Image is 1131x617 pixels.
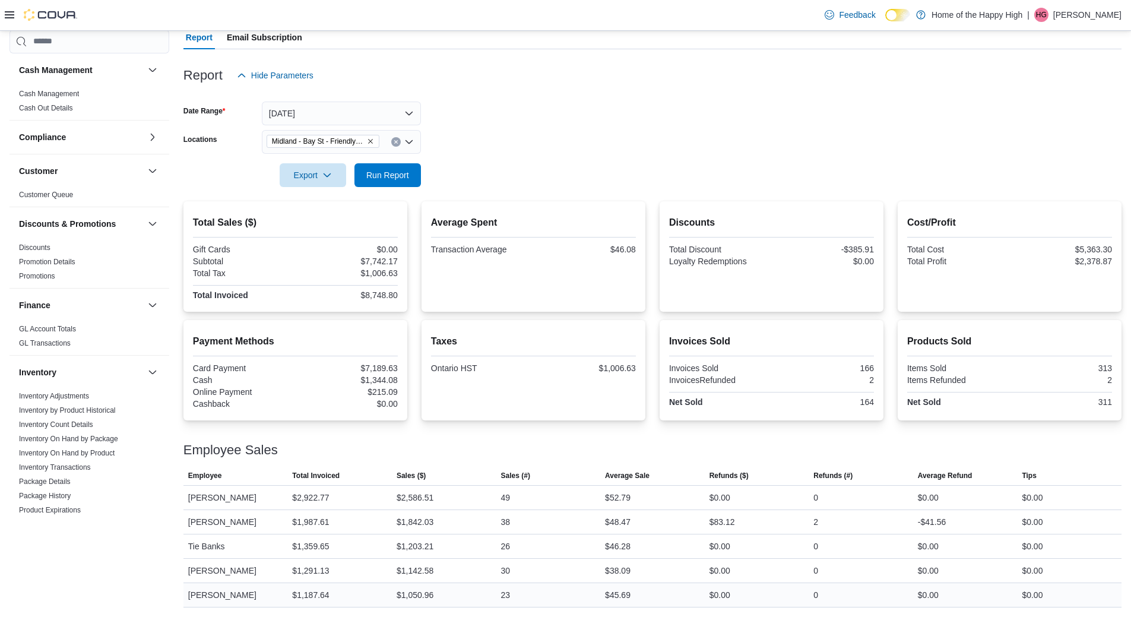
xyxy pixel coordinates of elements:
span: Hide Parameters [251,69,313,81]
div: $1,203.21 [397,539,433,553]
div: $1,006.63 [536,363,636,373]
div: $7,189.63 [297,363,398,373]
div: $0.00 [918,539,939,553]
div: Gift Cards [193,245,293,254]
div: 2 [1012,375,1112,385]
h2: Products Sold [907,334,1112,349]
span: Sales ($) [397,471,426,480]
div: 30 [501,564,511,578]
div: Hayley Gower [1034,8,1048,22]
h3: Cash Management [19,64,93,76]
a: Customer Queue [19,191,73,199]
span: Run Report [366,169,409,181]
button: Hide Parameters [232,64,318,87]
div: $7,742.17 [297,257,398,266]
h3: Discounts & Promotions [19,218,116,230]
span: HG [1036,8,1047,22]
button: Compliance [19,131,143,143]
button: Run Report [354,163,421,187]
h3: Finance [19,299,50,311]
input: Dark Mode [885,9,910,21]
div: Card Payment [193,363,293,373]
div: -$41.56 [918,515,946,529]
div: $1,291.13 [292,564,329,578]
span: GL Account Totals [19,324,76,334]
button: Inventory [19,366,143,378]
div: $0.00 [1022,515,1043,529]
div: $1,050.96 [397,588,433,602]
button: Export [280,163,346,187]
h3: Report [183,68,223,83]
img: Cova [24,9,77,21]
div: $45.69 [605,588,631,602]
a: Product Expirations [19,506,81,514]
span: Employee [188,471,222,480]
button: Compliance [145,130,160,144]
a: Promotions [19,272,55,280]
span: Inventory by Product Historical [19,406,116,415]
span: Tips [1022,471,1036,480]
a: GL Account Totals [19,325,76,333]
div: Finance [9,322,169,355]
span: Average Sale [605,471,650,480]
strong: Total Invoiced [193,290,248,300]
div: 313 [1012,363,1112,373]
div: Invoices Sold [669,363,769,373]
div: $1,006.63 [297,268,398,278]
div: $46.28 [605,539,631,553]
button: Finance [145,298,160,312]
strong: Net Sold [907,397,941,407]
button: Remove Midland - Bay St - Friendly Stranger from selection in this group [367,138,374,145]
div: 49 [501,491,511,505]
span: Export [287,163,339,187]
a: Feedback [820,3,880,27]
div: 0 [813,564,818,578]
span: Inventory Transactions [19,463,91,472]
div: Ontario HST [431,363,531,373]
button: Discounts & Promotions [19,218,143,230]
span: Inventory Adjustments [19,391,89,401]
h3: Customer [19,165,58,177]
div: $0.00 [1022,539,1043,553]
div: 0 [813,588,818,602]
button: Discounts & Promotions [145,217,160,231]
button: Clear input [391,137,401,147]
div: Cash Management [9,87,169,120]
button: Inventory [145,365,160,379]
div: Discounts & Promotions [9,241,169,288]
span: Dark Mode [885,21,886,22]
div: [PERSON_NAME] [183,486,288,510]
div: $1,187.64 [292,588,329,602]
button: Open list of options [404,137,414,147]
div: Subtotal [193,257,293,266]
a: Package History [19,492,71,500]
div: $1,842.03 [397,515,433,529]
div: $1,987.61 [292,515,329,529]
span: Customer Queue [19,190,73,200]
span: Email Subscription [227,26,302,49]
div: 38 [501,515,511,529]
div: Inventory [9,389,169,565]
span: Package History [19,491,71,501]
p: Home of the Happy High [932,8,1022,22]
h3: Employee Sales [183,443,278,457]
div: $0.00 [1022,588,1043,602]
div: Customer [9,188,169,207]
div: $0.00 [918,588,939,602]
a: Inventory On Hand by Package [19,435,118,443]
div: Total Discount [669,245,769,254]
div: $8,748.80 [297,290,398,300]
h2: Average Spent [431,216,636,230]
span: Average Refund [918,471,972,480]
div: Items Sold [907,363,1008,373]
h2: Taxes [431,334,636,349]
div: $5,363.30 [1012,245,1112,254]
div: 2 [813,515,818,529]
h2: Total Sales ($) [193,216,398,230]
h2: Discounts [669,216,874,230]
div: $1,359.65 [292,539,329,553]
a: Inventory On Hand by Product [19,449,115,457]
button: Cash Management [145,63,160,77]
span: Cash Management [19,89,79,99]
div: 166 [774,363,874,373]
